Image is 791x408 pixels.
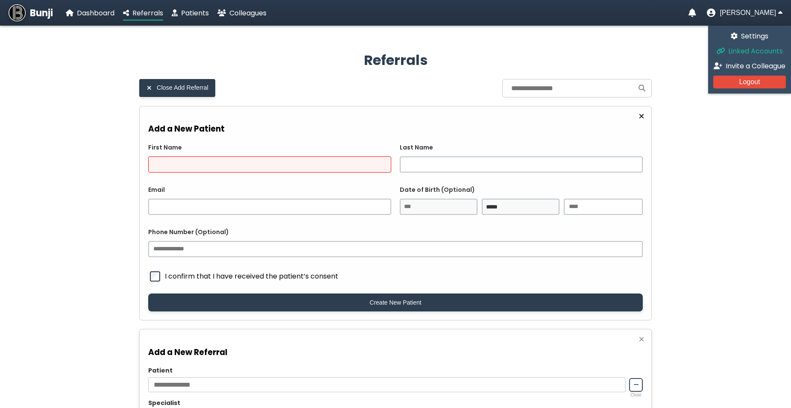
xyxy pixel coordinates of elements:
[132,8,163,18] span: Referrals
[400,185,643,194] label: Date of Birth (Optional)
[139,50,652,70] h2: Referrals
[636,111,647,122] button: Close
[726,61,785,71] span: Invite a Colleague
[148,185,391,194] label: Email
[229,8,267,18] span: Colleagues
[148,366,643,375] label: Patient
[139,79,215,97] button: Close Add Referral
[9,4,53,21] a: Bunji
[9,4,26,21] img: Bunji Dental Referral Management
[148,399,643,408] label: Specialist
[157,84,208,91] span: Close Add Referral
[66,8,114,18] a: Dashboard
[165,271,643,282] span: I confirm that I have received the patient’s consent
[148,294,643,311] button: Create New Patient
[148,123,643,135] h3: Add a New Patient
[30,6,53,20] span: Bunji
[123,8,163,18] a: Referrals
[688,9,696,17] a: Notifications
[739,78,760,85] span: Logout
[181,8,209,18] span: Patients
[148,143,391,152] label: First Name
[713,76,786,88] button: Logout
[720,9,776,17] span: [PERSON_NAME]
[713,31,786,41] a: Settings
[713,61,786,71] a: Invite a Colleague
[741,31,768,41] span: Settings
[148,346,643,358] h3: Add a New Referral
[217,8,267,18] a: Colleagues
[148,228,643,237] label: Phone Number (Optional)
[728,46,783,56] span: Linked Accounts
[400,143,643,152] label: Last Name
[713,46,786,56] a: Linked Accounts
[636,334,647,345] button: Close
[707,9,782,17] button: User menu
[77,8,114,18] span: Dashboard
[172,8,209,18] a: Patients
